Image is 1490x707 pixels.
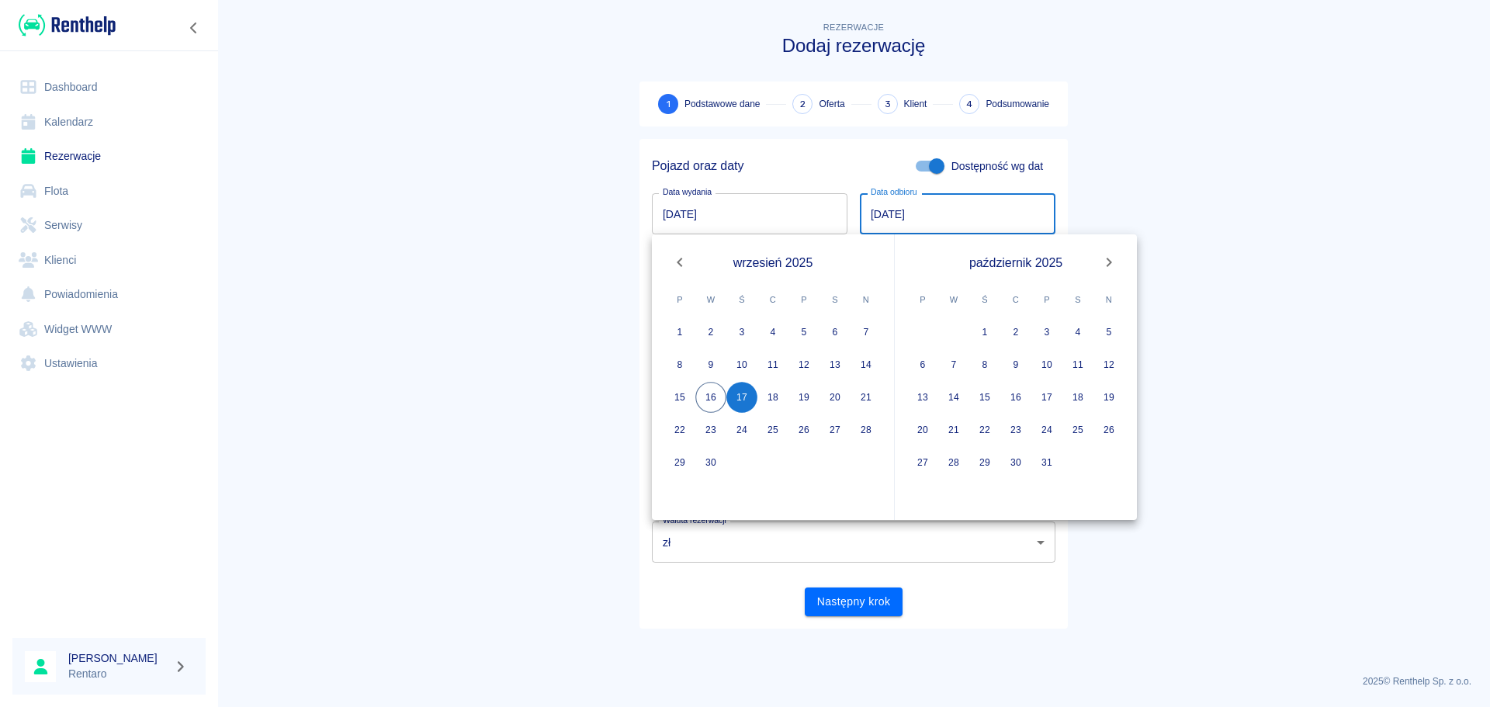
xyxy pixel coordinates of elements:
[728,284,756,315] span: środa
[1062,382,1093,413] button: 18
[664,382,695,413] button: 15
[819,414,851,445] button: 27
[1093,349,1124,380] button: 12
[852,284,880,315] span: niedziela
[1000,414,1031,445] button: 23
[851,414,882,445] button: 28
[663,515,726,526] label: Waluta rezerwacji
[666,284,694,315] span: poniedziałek
[1000,317,1031,348] button: 2
[823,23,884,32] span: Rezerwacje
[12,277,206,312] a: Powiadomienia
[664,349,695,380] button: 8
[851,349,882,380] button: 14
[1064,284,1092,315] span: sobota
[904,97,927,111] span: Klient
[726,317,757,348] button: 3
[907,349,938,380] button: 6
[909,284,937,315] span: poniedziałek
[664,414,695,445] button: 22
[1062,414,1093,445] button: 25
[1031,349,1062,380] button: 10
[969,382,1000,413] button: 15
[19,12,116,38] img: Renthelp logo
[1095,284,1123,315] span: niedziela
[68,650,168,666] h6: [PERSON_NAME]
[12,243,206,278] a: Klienci
[1031,447,1062,478] button: 31
[938,382,969,413] button: 14
[236,674,1471,688] p: 2025 © Renthelp Sp. z o.o.
[697,284,725,315] span: wtorek
[1093,414,1124,445] button: 26
[695,382,726,413] button: 16
[639,35,1068,57] h3: Dodaj rezerwację
[969,349,1000,380] button: 8
[788,349,819,380] button: 12
[971,284,999,315] span: środa
[68,666,168,682] p: Rentaro
[938,414,969,445] button: 21
[907,414,938,445] button: 20
[695,349,726,380] button: 9
[819,317,851,348] button: 6
[664,317,695,348] button: 1
[788,414,819,445] button: 26
[788,382,819,413] button: 19
[851,317,882,348] button: 7
[759,284,787,315] span: czwartek
[733,253,813,272] span: wrzesień 2025
[1031,382,1062,413] button: 17
[12,312,206,347] a: Widget WWW
[726,382,757,413] button: 17
[12,12,116,38] a: Renthelp logo
[695,414,726,445] button: 23
[788,317,819,348] button: 5
[1093,247,1124,278] button: Next month
[805,587,903,616] button: Następny krok
[819,349,851,380] button: 13
[12,174,206,209] a: Flota
[1093,382,1124,413] button: 19
[1000,382,1031,413] button: 16
[757,382,788,413] button: 18
[757,349,788,380] button: 11
[652,522,1055,563] div: zł
[726,349,757,380] button: 10
[667,96,670,113] span: 1
[1093,317,1124,348] button: 5
[907,382,938,413] button: 13
[182,18,206,38] button: Zwiń nawigację
[695,317,726,348] button: 2
[12,70,206,105] a: Dashboard
[684,97,760,111] span: Podstawowe dane
[969,317,1000,348] button: 1
[871,186,917,198] label: Data odbioru
[757,317,788,348] button: 4
[938,447,969,478] button: 28
[663,186,712,198] label: Data wydania
[1000,349,1031,380] button: 9
[951,158,1043,175] span: Dostępność wg dat
[821,284,849,315] span: sobota
[800,96,806,113] span: 2
[12,208,206,243] a: Serwisy
[969,253,1062,272] span: październik 2025
[1002,284,1030,315] span: czwartek
[726,414,757,445] button: 24
[969,414,1000,445] button: 22
[652,193,847,234] input: DD.MM.YYYY
[664,247,695,278] button: Previous month
[1062,349,1093,380] button: 11
[938,349,969,380] button: 7
[819,382,851,413] button: 20
[664,447,695,478] button: 29
[12,346,206,381] a: Ustawienia
[819,97,844,111] span: Oferta
[907,447,938,478] button: 27
[790,284,818,315] span: piątek
[966,96,972,113] span: 4
[1031,414,1062,445] button: 24
[969,447,1000,478] button: 29
[940,284,968,315] span: wtorek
